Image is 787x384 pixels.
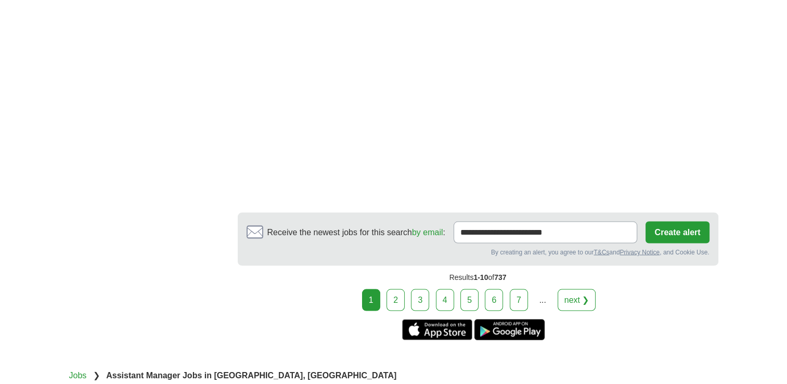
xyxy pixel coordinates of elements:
[510,289,528,311] a: 7
[474,319,545,340] a: Get the Android app
[247,248,709,257] div: By creating an alert, you agree to our and , and Cookie Use.
[106,371,396,380] strong: Assistant Manager Jobs in [GEOGRAPHIC_DATA], [GEOGRAPHIC_DATA]
[238,266,718,289] div: Results of
[402,319,472,340] a: Get the iPhone app
[558,289,596,311] a: next ❯
[620,249,660,256] a: Privacy Notice
[362,289,380,311] div: 1
[436,289,454,311] a: 4
[460,289,479,311] a: 5
[386,289,405,311] a: 2
[473,273,488,281] span: 1-10
[594,249,609,256] a: T&Cs
[494,273,506,281] span: 737
[267,226,445,239] span: Receive the newest jobs for this search :
[411,289,429,311] a: 3
[69,371,87,380] a: Jobs
[532,290,553,311] div: ...
[412,228,443,237] a: by email
[93,371,100,380] span: ❯
[485,289,503,311] a: 6
[646,222,709,244] button: Create alert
